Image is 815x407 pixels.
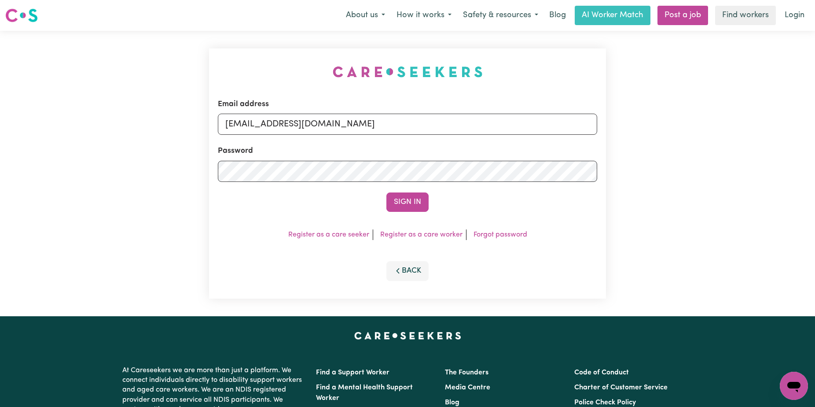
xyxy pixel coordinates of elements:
button: How it works [391,6,457,25]
a: Forgot password [474,231,527,238]
a: Charter of Customer Service [574,384,668,391]
a: Post a job [657,6,708,25]
a: The Founders [445,369,488,376]
a: Find workers [715,6,776,25]
a: Code of Conduct [574,369,629,376]
label: Email address [218,99,269,110]
img: Careseekers logo [5,7,38,23]
a: Police Check Policy [574,399,636,406]
iframe: Button to launch messaging window [780,372,808,400]
a: Careseekers logo [5,5,38,26]
a: AI Worker Match [575,6,650,25]
a: Find a Mental Health Support Worker [316,384,413,402]
input: Email address [218,114,597,135]
a: Blog [544,6,571,25]
a: Careseekers home page [354,332,461,339]
a: Register as a care worker [380,231,463,238]
button: Sign In [386,192,429,212]
label: Password [218,145,253,157]
button: Safety & resources [457,6,544,25]
a: Login [779,6,810,25]
a: Blog [445,399,459,406]
button: Back [386,261,429,281]
a: Media Centre [445,384,490,391]
button: About us [340,6,391,25]
a: Find a Support Worker [316,369,389,376]
a: Register as a care seeker [288,231,369,238]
